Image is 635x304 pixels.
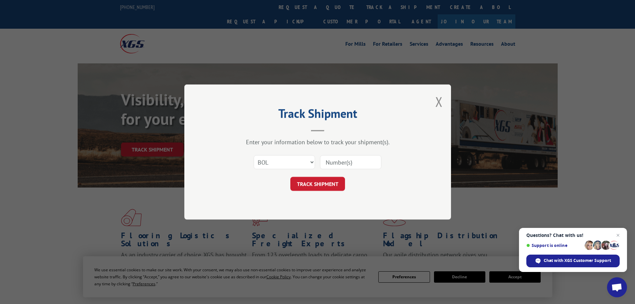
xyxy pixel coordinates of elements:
[526,243,582,248] span: Support is online
[544,258,611,264] span: Chat with XGS Customer Support
[607,277,627,297] div: Open chat
[320,155,381,169] input: Number(s)
[526,233,620,238] span: Questions? Chat with us!
[526,255,620,267] div: Chat with XGS Customer Support
[218,138,418,146] div: Enter your information below to track your shipment(s).
[290,177,345,191] button: TRACK SHIPMENT
[218,109,418,121] h2: Track Shipment
[614,231,622,239] span: Close chat
[435,93,443,110] button: Close modal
